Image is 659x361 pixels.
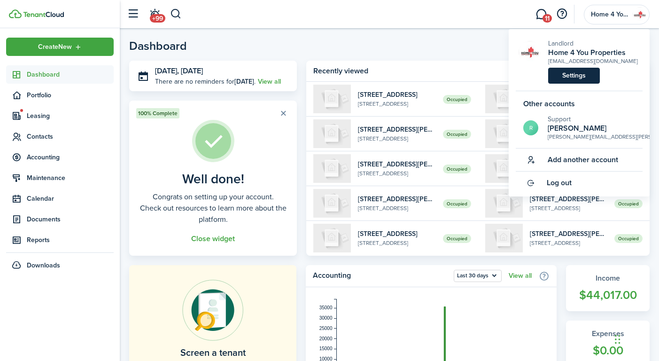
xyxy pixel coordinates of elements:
a: View all [258,77,281,86]
a: Log out [516,172,643,194]
span: +99 [150,14,165,23]
img: TenantCloud [9,9,22,18]
widget-list-item-title: [STREET_ADDRESS] [358,229,435,239]
widget-list-item-title: [STREET_ADDRESS][PERSON_NAME] [358,159,435,169]
img: 3 [313,224,351,252]
iframe: Chat Widget [612,316,659,361]
widget-stats-title: Expenses [575,328,640,339]
widget-list-item-title: [STREET_ADDRESS][PERSON_NAME] [530,194,607,204]
widget-list-item-title: [STREET_ADDRESS][PERSON_NAME] [530,229,607,239]
widget-list-item-title: [STREET_ADDRESS][PERSON_NAME] [358,125,435,134]
img: Home 4 You Properties [632,7,647,22]
span: Log out [547,179,572,187]
button: Search [170,6,182,22]
span: Accounting [27,152,114,162]
span: 11 [543,14,552,23]
img: 3 [313,154,351,183]
button: Open sidebar [124,5,142,23]
b: [DATE] [234,77,254,86]
a: Reports [6,231,114,249]
a: Income$44,017.00 [566,265,650,311]
a: View all [509,272,532,280]
header-page-title: Dashboard [129,40,187,52]
tspan: 20000 [319,336,333,341]
img: 4 [313,119,351,148]
home-widget-title: Accounting [313,270,449,282]
tspan: 15000 [319,346,333,351]
widget-list-item-description: [STREET_ADDRESS] [530,204,607,212]
span: Occupied [443,95,471,104]
button: Open menu [454,270,502,282]
button: Open resource center [554,6,570,22]
button: Close [277,107,290,120]
widget-stats-count: $44,017.00 [575,286,640,304]
a: Messaging [532,2,550,26]
span: Occupied [443,199,471,208]
a: Home 4 You Properties [548,48,638,57]
span: 100% Complete [138,109,178,118]
span: Landlord [548,39,574,48]
widget-list-item-title: [STREET_ADDRESS][PERSON_NAME] [358,194,435,204]
img: 3 [485,189,523,218]
span: Maintenance [27,173,114,183]
widget-list-item-description: [STREET_ADDRESS] [358,100,435,108]
widget-list-item-description: [STREET_ADDRESS] [358,239,435,247]
span: Occupied [614,234,643,243]
span: Occupied [443,234,471,243]
h3: [DATE], [DATE] [155,65,290,77]
span: Occupied [443,130,471,139]
img: 2 [485,85,523,113]
span: Create New [38,44,72,50]
widget-list-item-title: [STREET_ADDRESS] [358,90,435,100]
well-done-title: Well done! [182,172,244,187]
well-done-description: Congrats on setting up your account. Check out resources to learn more about the platform. [136,191,290,225]
h5: Other accounts [516,98,643,110]
img: 4 [485,224,523,252]
img: 1 [313,189,351,218]
div: Drag [615,325,620,353]
widget-stats-count: $0.00 [575,342,640,360]
button: Add another account [516,149,618,171]
span: Documents [27,214,114,224]
a: Notifications [146,2,163,26]
span: Leasing [27,111,114,121]
span: Home 4 You Properties [591,11,628,18]
div: [EMAIL_ADDRESS][DOMAIN_NAME] [548,57,638,65]
img: Online payments [182,280,243,341]
span: Occupied [614,199,643,208]
img: TenantCloud [23,12,64,17]
tspan: 25000 [319,326,333,331]
home-widget-title: Recently viewed [313,65,627,77]
a: Settings [548,68,600,84]
span: Occupied [443,165,471,173]
p: There are no reminders for . [155,77,256,86]
span: Calendar [27,194,114,204]
widget-list-item-description: [STREET_ADDRESS] [358,204,435,212]
tspan: 35000 [319,305,333,310]
widget-list-item-description: [STREET_ADDRESS] [530,239,607,247]
button: Last 30 days [454,270,502,282]
button: Open menu [6,38,114,56]
img: 2 [313,85,351,113]
span: Reports [27,235,114,245]
tspan: 30000 [319,315,333,321]
widget-list-item-description: [STREET_ADDRESS] [358,134,435,143]
widget-list-item-description: [STREET_ADDRESS] [358,169,435,178]
span: Add another account [548,156,618,164]
span: Support [548,114,571,124]
span: Portfolio [27,90,114,100]
span: Contacts [27,132,114,141]
img: Home 4 You Properties [519,41,541,63]
span: Downloads [27,260,60,270]
img: 1 [485,154,523,183]
avatar-text: R [523,120,538,135]
widget-stats-title: Income [575,273,640,284]
button: Close widget [191,235,235,243]
span: Dashboard [27,70,114,79]
img: 2 [485,119,523,148]
home-placeholder-title: Screen a tenant [180,345,246,360]
a: Dashboard [6,65,114,84]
